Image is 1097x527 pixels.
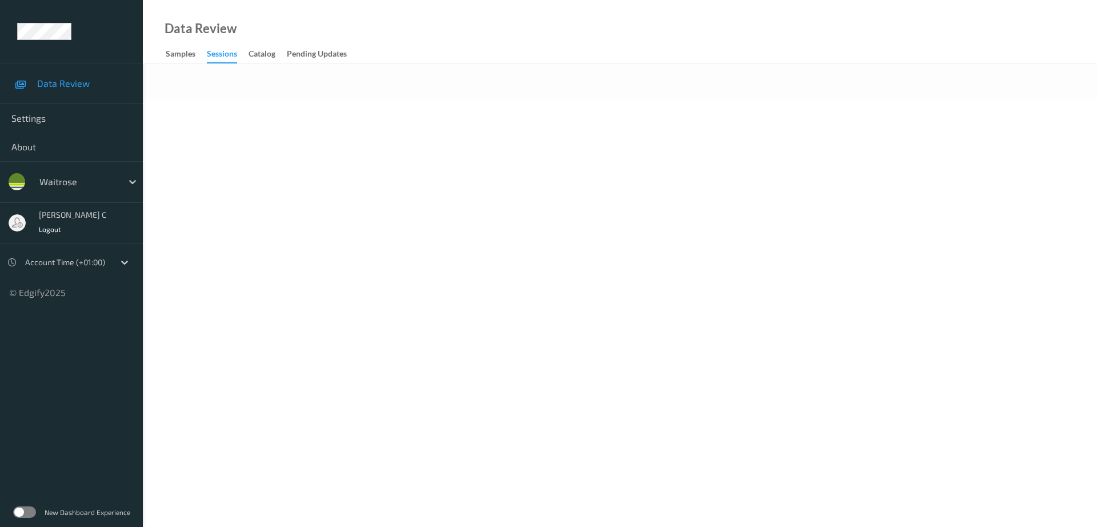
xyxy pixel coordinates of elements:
div: Catalog [249,48,275,62]
a: Pending Updates [287,46,358,62]
div: Sessions [207,48,237,63]
a: Catalog [249,46,287,62]
a: Sessions [207,46,249,63]
div: Pending Updates [287,48,347,62]
div: Data Review [165,23,237,34]
div: Samples [166,48,195,62]
a: Samples [166,46,207,62]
